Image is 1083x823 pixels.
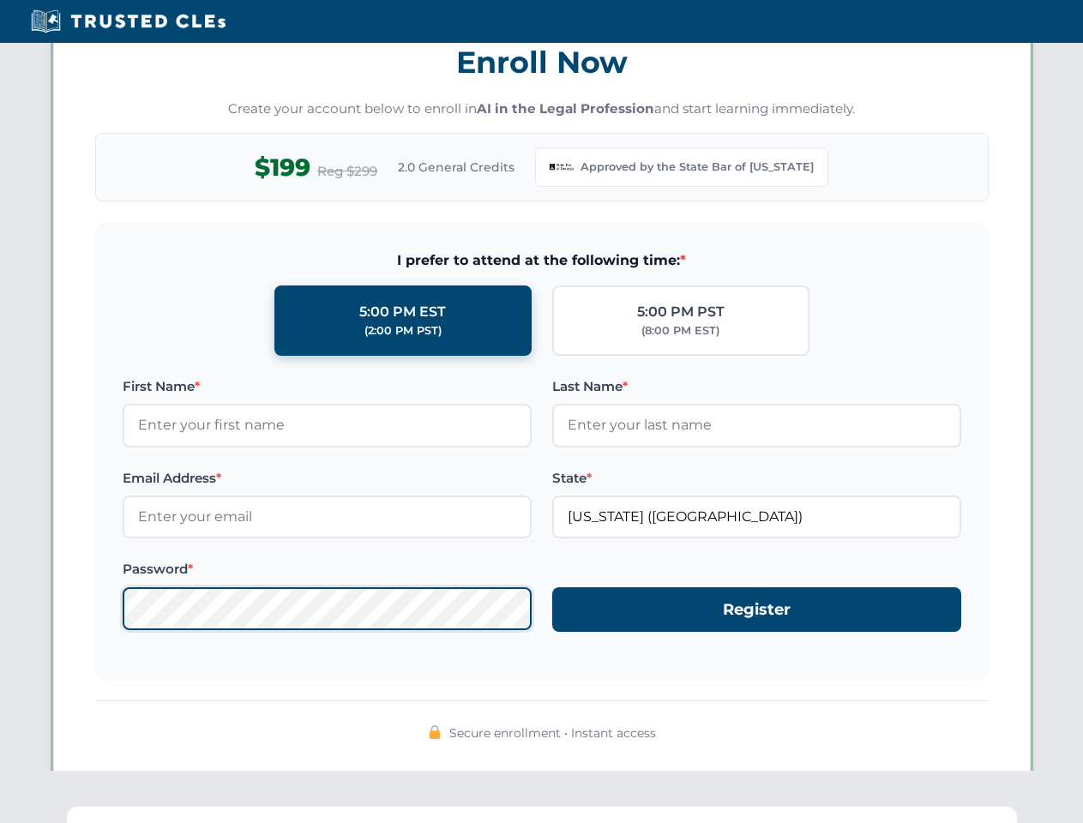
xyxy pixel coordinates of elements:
span: Approved by the State Bar of [US_STATE] [581,159,814,176]
p: Create your account below to enroll in and start learning immediately. [95,99,989,119]
span: 2.0 General Credits [398,158,514,177]
div: (8:00 PM EST) [641,322,719,339]
img: Trusted CLEs [26,9,231,34]
input: Enter your email [123,496,532,538]
label: State [552,468,961,489]
div: 5:00 PM PST [637,301,725,323]
h3: Enroll Now [95,35,989,89]
label: Email Address [123,468,532,489]
span: Secure enrollment • Instant access [449,724,656,742]
input: Georgia (GA) [552,496,961,538]
div: 5:00 PM EST [359,301,446,323]
label: Last Name [552,376,961,397]
span: Reg $299 [317,161,377,182]
input: Enter your first name [123,404,532,447]
img: Georgia Bar [550,155,574,179]
input: Enter your last name [552,404,961,447]
span: I prefer to attend at the following time: [123,249,961,272]
div: (2:00 PM PST) [364,322,442,339]
label: Password [123,559,532,580]
span: $199 [255,148,310,187]
strong: AI in the Legal Profession [477,100,654,117]
label: First Name [123,376,532,397]
img: 🔒 [428,725,442,739]
button: Register [552,587,961,633]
